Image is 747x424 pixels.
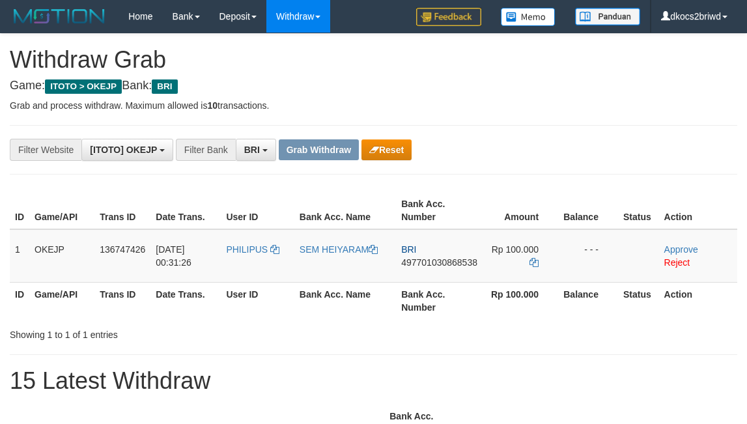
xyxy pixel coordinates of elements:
th: Bank Acc. Number [396,282,483,319]
h1: Withdraw Grab [10,47,737,73]
a: Reject [664,257,690,268]
th: Bank Acc. Name [294,192,396,229]
button: Grab Withdraw [279,139,359,160]
span: BRI [152,79,177,94]
th: User ID [221,282,294,319]
a: SEM HEIYARAM [300,244,378,255]
strong: 10 [207,100,218,111]
button: [ITOTO] OKEJP [81,139,173,161]
img: panduan.png [575,8,640,25]
div: Filter Website [10,139,81,161]
h4: Game: Bank: [10,79,737,92]
img: MOTION_logo.png [10,7,109,26]
th: Status [618,192,659,229]
th: ID [10,192,29,229]
span: Copy 497701030868538 to clipboard [401,257,477,268]
th: Game/API [29,282,94,319]
td: OKEJP [29,229,94,283]
th: Action [659,192,737,229]
p: Grab and process withdraw. Maximum allowed is transactions. [10,99,737,112]
button: Reset [361,139,412,160]
th: Bank Acc. Name [294,282,396,319]
div: Filter Bank [176,139,236,161]
th: Rp 100.000 [483,282,558,319]
td: 1 [10,229,29,283]
th: Trans ID [94,282,150,319]
a: PHILIPUS [226,244,279,255]
h1: 15 Latest Withdraw [10,368,737,394]
span: Rp 100.000 [492,244,539,255]
img: Feedback.jpg [416,8,481,26]
td: - - - [558,229,618,283]
span: [ITOTO] OKEJP [90,145,157,155]
a: Approve [664,244,698,255]
img: Button%20Memo.svg [501,8,556,26]
button: BRI [236,139,276,161]
th: ID [10,282,29,319]
th: Trans ID [94,192,150,229]
span: BRI [401,244,416,255]
th: Bank Acc. Number [396,192,483,229]
span: BRI [244,145,260,155]
div: Showing 1 to 1 of 1 entries [10,323,302,341]
th: Status [618,282,659,319]
th: Balance [558,192,618,229]
span: 136747426 [100,244,145,255]
span: [DATE] 00:31:26 [156,244,191,268]
th: Balance [558,282,618,319]
th: Date Trans. [150,192,221,229]
th: Game/API [29,192,94,229]
th: Date Trans. [150,282,221,319]
th: Action [659,282,737,319]
a: Copy 100000 to clipboard [529,257,539,268]
th: Amount [483,192,558,229]
span: ITOTO > OKEJP [45,79,122,94]
th: User ID [221,192,294,229]
span: PHILIPUS [226,244,268,255]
